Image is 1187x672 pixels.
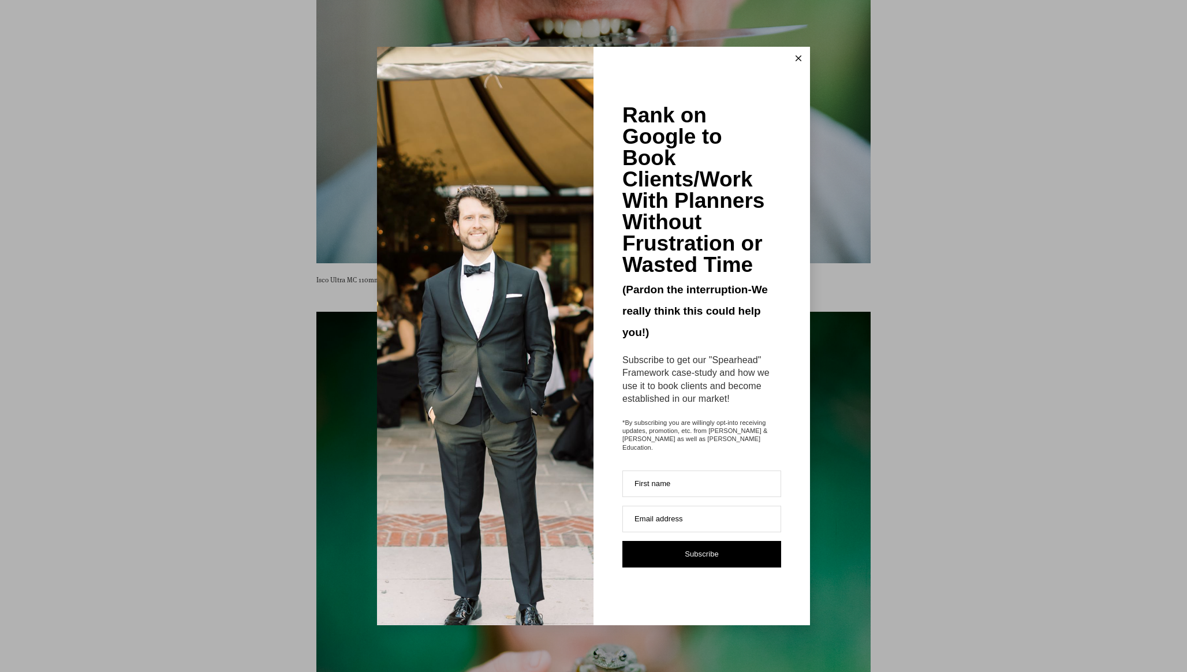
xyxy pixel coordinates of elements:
[622,541,781,568] button: Subscribe
[622,104,781,275] div: Rank on Google to Book Clients/Work With Planners Without Frustration or Wasted Time
[685,550,719,558] span: Subscribe
[622,283,768,338] span: (Pardon the interruption-We really think this could help you!)
[622,419,781,451] span: *By subscribing you are willingly opt-into receiving updates, promotion, etc. from [PERSON_NAME] ...
[622,354,781,406] div: Subscribe to get our "Spearhead" Framework case-study and how we use it to book clients and becom...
